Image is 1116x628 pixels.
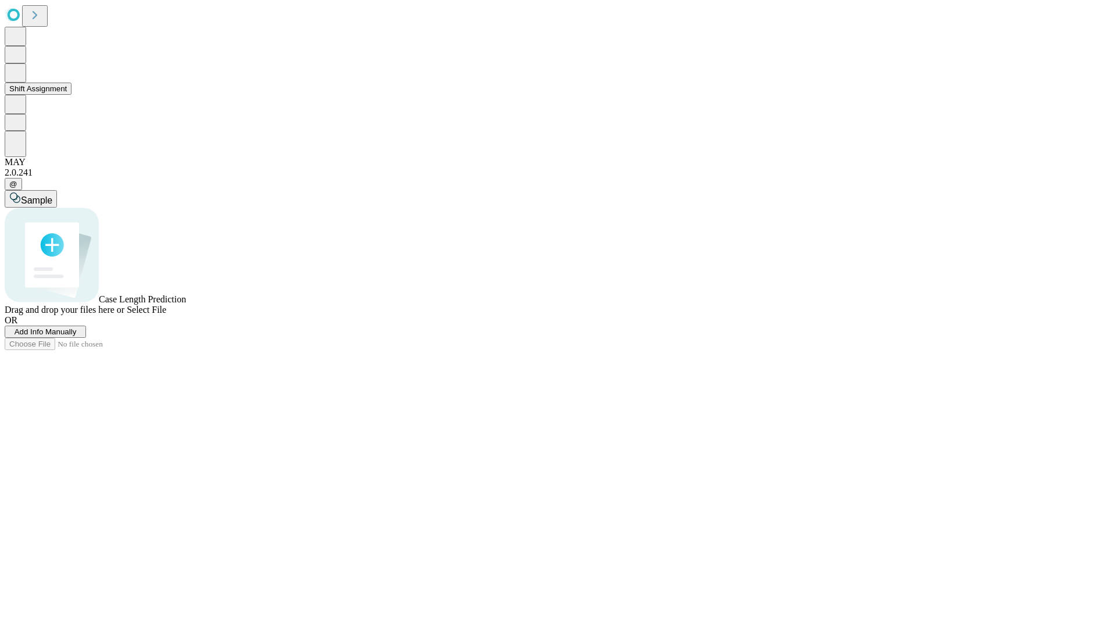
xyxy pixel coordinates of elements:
[15,327,77,336] span: Add Info Manually
[5,167,1111,178] div: 2.0.241
[21,195,52,205] span: Sample
[5,157,1111,167] div: MAY
[5,326,86,338] button: Add Info Manually
[5,83,71,95] button: Shift Assignment
[5,178,22,190] button: @
[5,190,57,208] button: Sample
[99,294,186,304] span: Case Length Prediction
[127,305,166,315] span: Select File
[5,305,124,315] span: Drag and drop your files here or
[9,180,17,188] span: @
[5,315,17,325] span: OR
